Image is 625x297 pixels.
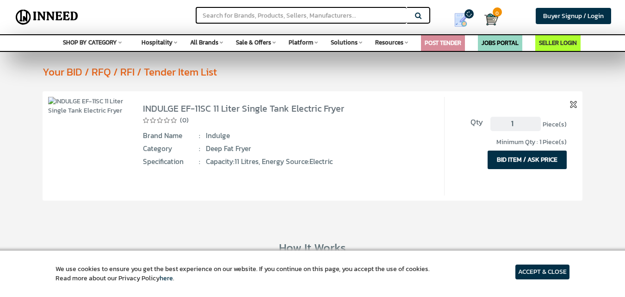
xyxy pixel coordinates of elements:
span: : [199,144,200,154]
article: We use cookies to ensure you get the best experience on our website. If you continue on this page... [56,265,430,283]
span: Deep Fat Fryer [206,144,377,154]
div: Your BID / RFQ / RFI / Tender Item List [43,64,613,79]
span: Solutions [331,38,358,47]
div: Minimum Qty : 1 Piece(s) [455,138,566,147]
button: BID ITEM / ASK PRICE [488,151,567,169]
img: Show My Quotes [454,13,468,27]
span: Resources [375,38,403,47]
span: Hospitality [142,38,173,47]
img: Inneed.Market [12,6,81,29]
span: Brand Name [143,131,200,141]
a: my Quotes [444,9,484,31]
span: (0) [180,116,189,125]
span: SHOP BY CATEGORY [63,38,117,47]
input: Search for Brands, Products, Sellers, Manufacturers... [196,7,407,24]
a: JOBS PORTAL [482,38,519,47]
span: Sale & Offers [236,38,271,47]
a: POST TENDER [425,38,461,47]
a: here [160,273,173,283]
span: Capacity:11 litres, Energy Source:Electric [206,157,377,167]
a: SELLER LOGIN [539,38,577,47]
a: Cart 0 [484,9,490,30]
a: Buyer Signup / Login [536,8,611,24]
img: INDULGE EF-11SC 11 Liter Single Tank Electric Fryer [48,97,128,115]
img: Cart [484,13,498,26]
span: Piece(s) [543,119,567,129]
span: All Brands [190,38,218,47]
article: ACCEPT & CLOSE [515,265,569,279]
span: 0 [493,7,502,17]
div: How It Works [12,239,613,256]
span: : [199,131,200,141]
img: inneed-close-icon.png [570,101,577,108]
span: Buyer Signup / Login [543,11,604,21]
span: : [199,157,200,167]
span: Category [143,144,200,154]
span: Qty [455,117,483,128]
a: INDULGE EF-11SC 11 Liter Single Tank Electric Fryer [143,101,344,115]
span: Platform [289,38,313,47]
span: Specification [143,157,200,167]
span: Indulge [206,131,377,141]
